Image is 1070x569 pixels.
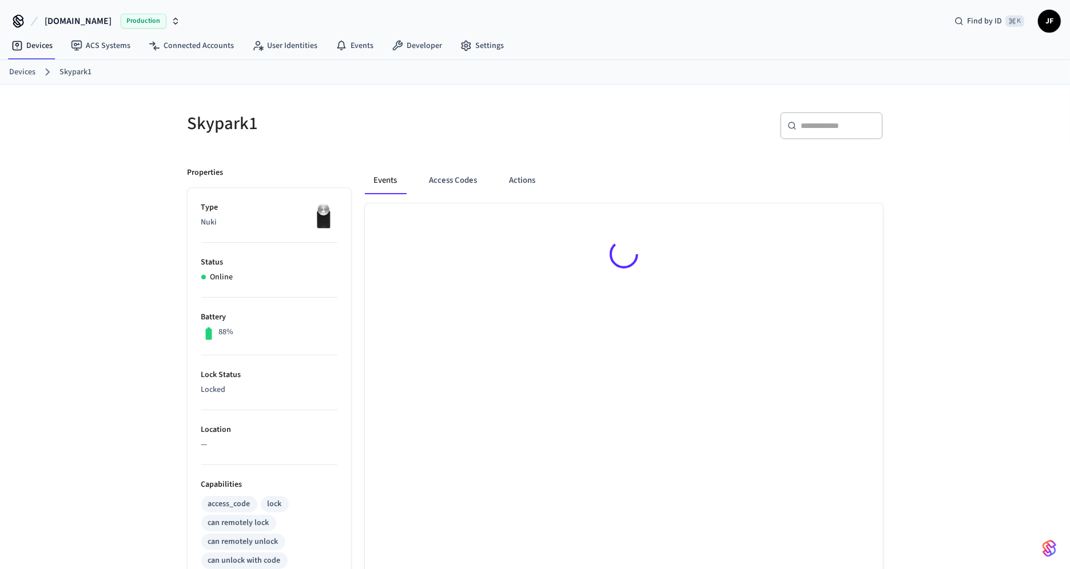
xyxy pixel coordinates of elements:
[140,35,243,56] a: Connected Accounts
[208,517,269,529] div: can remotely lock
[201,479,337,491] p: Capabilities
[208,536,279,548] div: can remotely unlock
[9,66,35,78] a: Devices
[201,257,337,269] p: Status
[188,167,224,179] p: Properties
[201,369,337,381] p: Lock Status
[201,439,337,451] p: —
[62,35,140,56] a: ACS Systems
[500,167,545,194] button: Actions
[967,15,1002,27] span: Find by ID
[201,202,337,214] p: Type
[451,35,513,56] a: Settings
[218,326,233,338] p: 88%
[243,35,327,56] a: User Identities
[121,14,166,29] span: Production
[420,167,487,194] button: Access Codes
[208,498,250,510] div: access_code
[383,35,451,56] a: Developer
[201,424,337,436] p: Location
[365,167,407,194] button: Events
[45,14,112,28] span: [DOMAIN_NAME]
[365,167,883,194] div: ant example
[1005,15,1024,27] span: ⌘ K
[309,202,337,230] img: Nuki Smart Lock 3.0 Pro Black, Front
[208,555,281,567] div: can unlock with code
[201,384,337,396] p: Locked
[2,35,62,56] a: Devices
[268,498,282,510] div: lock
[1038,10,1061,33] button: JF
[945,11,1033,31] div: Find by ID⌘ K
[210,271,233,283] p: Online
[59,66,92,78] a: Skypark1
[201,217,337,229] p: Nuki
[327,35,383,56] a: Events
[1039,11,1060,31] span: JF
[1043,539,1056,558] img: SeamLogoGradient.69752ec5.svg
[201,311,337,323] p: Battery
[188,112,528,135] h5: Skypark1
